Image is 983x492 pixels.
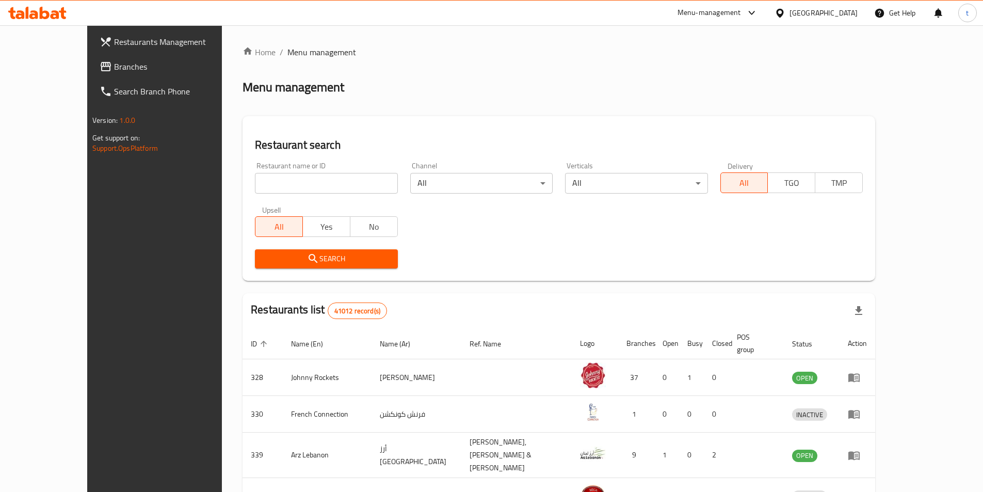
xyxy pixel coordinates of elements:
button: No [350,216,398,237]
span: Name (En) [291,338,336,350]
th: Logo [572,328,618,359]
td: 0 [654,396,679,433]
td: 9 [618,433,654,478]
div: Menu [848,449,867,462]
span: Name (Ar) [380,338,424,350]
td: Johnny Rockets [283,359,372,396]
span: ID [251,338,270,350]
span: TMP [819,176,859,191]
div: Export file [846,298,871,323]
a: Restaurants Management [91,29,251,54]
td: 1 [679,359,704,396]
span: Search Branch Phone [114,85,243,98]
td: 328 [243,359,283,396]
td: أرز [GEOGRAPHIC_DATA] [372,433,461,478]
div: All [410,173,553,194]
span: Search [263,252,389,265]
img: Johnny Rockets [580,362,606,388]
span: 1.0.0 [119,114,135,127]
span: Status [792,338,826,350]
button: Yes [302,216,350,237]
span: Get support on: [92,131,140,145]
td: فرنش كونكشن [372,396,461,433]
div: Menu [848,408,867,420]
span: t [966,7,969,19]
div: INACTIVE [792,408,827,421]
td: 1 [654,433,679,478]
td: 1 [618,396,654,433]
input: Search for restaurant name or ID.. [255,173,397,194]
h2: Restaurants list [251,302,387,319]
td: 0 [679,396,704,433]
div: Total records count [328,303,387,319]
a: Support.OpsPlatform [92,141,158,155]
h2: Restaurant search [255,137,863,153]
span: All [260,219,299,234]
td: 0 [704,359,729,396]
button: TGO [767,172,815,193]
td: 0 [679,433,704,478]
a: Branches [91,54,251,79]
span: OPEN [792,372,817,384]
td: 37 [618,359,654,396]
span: Menu management [287,46,356,58]
label: Upsell [262,206,281,213]
li: / [280,46,283,58]
span: Version: [92,114,118,127]
span: All [725,176,764,191]
th: Branches [618,328,654,359]
td: [PERSON_NAME] [372,359,461,396]
td: 0 [704,396,729,433]
td: Arz Lebanon [283,433,372,478]
button: All [255,216,303,237]
div: Menu-management [678,7,741,19]
td: 2 [704,433,729,478]
span: No [354,219,394,234]
span: POS group [737,331,771,356]
td: French Connection [283,396,372,433]
button: Search [255,249,397,268]
div: Menu [848,371,867,384]
td: 339 [243,433,283,478]
td: [PERSON_NAME],[PERSON_NAME] & [PERSON_NAME] [461,433,572,478]
button: TMP [815,172,863,193]
span: Yes [307,219,346,234]
th: Action [840,328,875,359]
span: Branches [114,60,243,73]
td: 330 [243,396,283,433]
span: OPEN [792,450,817,462]
td: 0 [654,359,679,396]
th: Open [654,328,679,359]
span: Restaurants Management [114,36,243,48]
label: Delivery [728,162,753,169]
th: Busy [679,328,704,359]
button: All [720,172,768,193]
span: INACTIVE [792,409,827,421]
span: 41012 record(s) [328,306,386,316]
a: Home [243,46,276,58]
span: Ref. Name [470,338,514,350]
img: French Connection [580,399,606,425]
div: [GEOGRAPHIC_DATA] [789,7,858,19]
img: Arz Lebanon [580,440,606,466]
a: Search Branch Phone [91,79,251,104]
th: Closed [704,328,729,359]
nav: breadcrumb [243,46,875,58]
div: All [565,173,707,194]
span: TGO [772,176,811,191]
h2: Menu management [243,79,344,96]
